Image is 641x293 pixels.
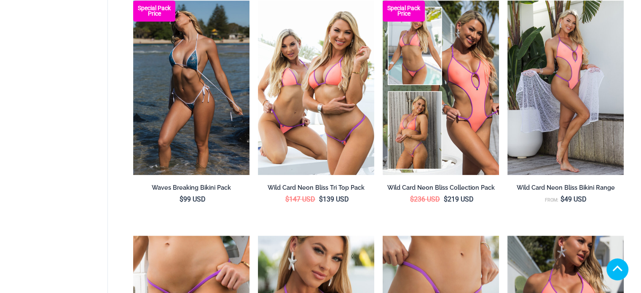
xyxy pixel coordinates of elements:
b: Special Pack Price [383,5,425,16]
b: Special Pack Price [133,5,175,16]
img: Wild Card Neon Bliss Tri Top Pack [258,0,374,175]
a: Wild Card Neon Bliss Tri Top Pack [258,184,374,195]
a: Waves Breaking Bikini Pack [133,184,249,195]
bdi: 99 USD [180,195,206,203]
h2: Wild Card Neon Bliss Bikini Range [507,184,624,192]
a: Waves Breaking Ocean 312 Top 456 Bottom 08 Waves Breaking Ocean 312 Top 456 Bottom 04Waves Breaki... [133,0,249,175]
img: Waves Breaking Ocean 312 Top 456 Bottom 08 [133,0,249,175]
img: Wild Card Neon Bliss 312 Top 01 [507,0,624,175]
bdi: 219 USD [444,195,474,203]
bdi: 236 USD [410,195,440,203]
bdi: 49 USD [561,195,587,203]
img: Collection Pack (7) [383,0,499,175]
bdi: 147 USD [285,195,315,203]
span: $ [319,195,323,203]
span: $ [285,195,289,203]
a: Wild Card Neon Bliss Tri Top PackWild Card Neon Bliss Tri Top Pack BWild Card Neon Bliss Tri Top ... [258,0,374,175]
a: Wild Card Neon Bliss Collection Pack [383,184,499,195]
span: $ [180,195,183,203]
span: $ [444,195,448,203]
bdi: 139 USD [319,195,349,203]
span: $ [561,195,564,203]
h2: Waves Breaking Bikini Pack [133,184,249,192]
h2: Wild Card Neon Bliss Tri Top Pack [258,184,374,192]
span: From: [545,197,558,203]
span: $ [410,195,414,203]
a: Wild Card Neon Bliss 312 Top 01Wild Card Neon Bliss 819 One Piece St Martin 5996 Sarong 04Wild Ca... [507,0,624,175]
a: Wild Card Neon Bliss Bikini Range [507,184,624,195]
h2: Wild Card Neon Bliss Collection Pack [383,184,499,192]
a: Collection Pack (7) Collection Pack B (1)Collection Pack B (1) [383,0,499,175]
